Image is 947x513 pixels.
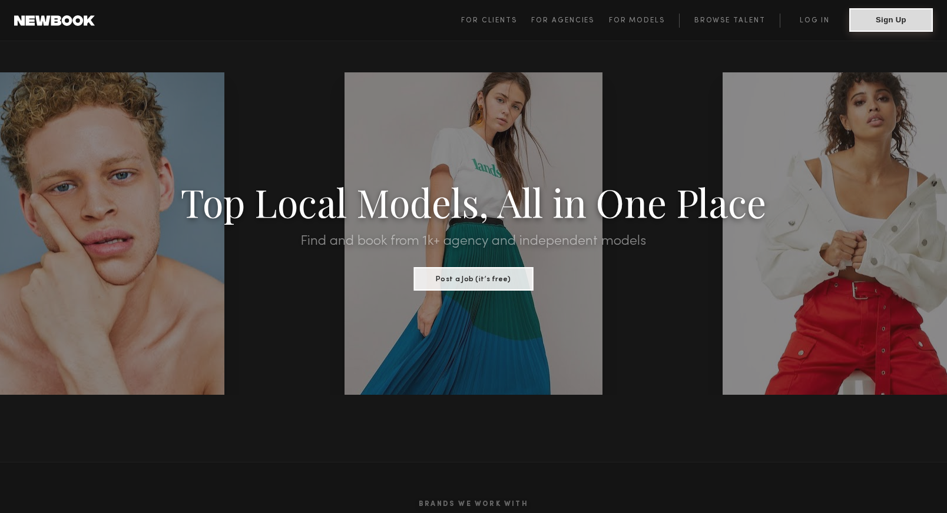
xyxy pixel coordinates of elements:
[531,17,594,24] span: For Agencies
[780,14,849,28] a: Log in
[609,17,665,24] span: For Models
[413,267,533,291] button: Post a Job (it’s free)
[71,184,876,220] h1: Top Local Models, All in One Place
[413,271,533,284] a: Post a Job (it’s free)
[609,14,680,28] a: For Models
[849,8,933,32] button: Sign Up
[531,14,608,28] a: For Agencies
[679,14,780,28] a: Browse Talent
[461,17,517,24] span: For Clients
[461,14,531,28] a: For Clients
[71,234,876,248] h2: Find and book from 1k+ agency and independent models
